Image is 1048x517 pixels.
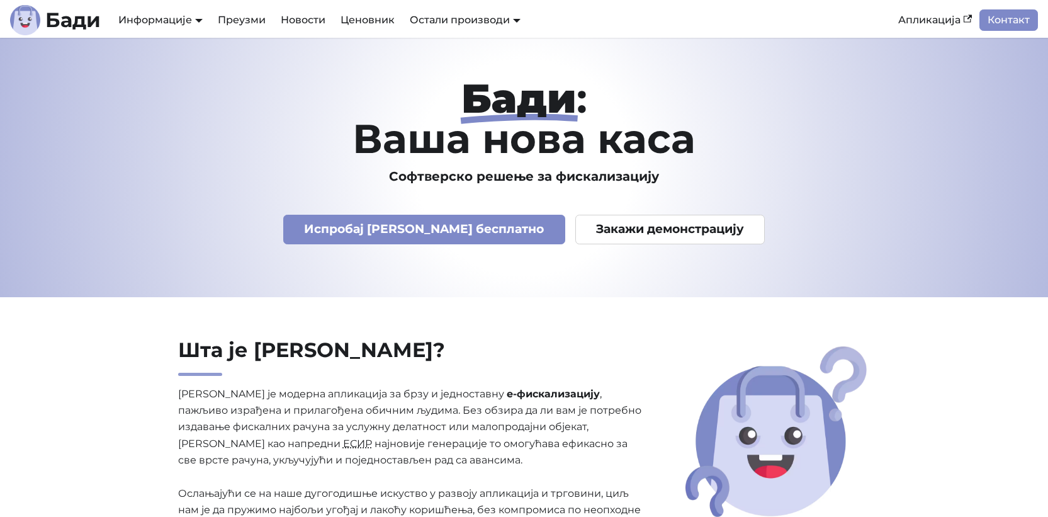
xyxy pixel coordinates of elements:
[979,9,1038,31] a: Контакт
[343,438,372,450] abbr: Електронски систем за издавање рачуна
[10,5,40,35] img: Лого
[283,215,565,244] a: Испробај [PERSON_NAME] бесплатно
[119,169,930,185] h3: Софтверско решење за фискализацију
[10,5,101,35] a: ЛогоБади
[575,215,765,244] a: Закажи демонстрацију
[178,338,643,376] h2: Шта је [PERSON_NAME]?
[891,9,979,31] a: Апликација
[119,78,930,159] h1: : Ваша нова каса
[273,9,333,31] a: Новости
[333,9,402,31] a: Ценовник
[45,10,101,30] b: Бади
[461,74,577,123] strong: Бади
[410,14,521,26] a: Остали производи
[210,9,273,31] a: Преузми
[118,14,203,26] a: Информације
[507,388,600,400] strong: е-фискализацију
